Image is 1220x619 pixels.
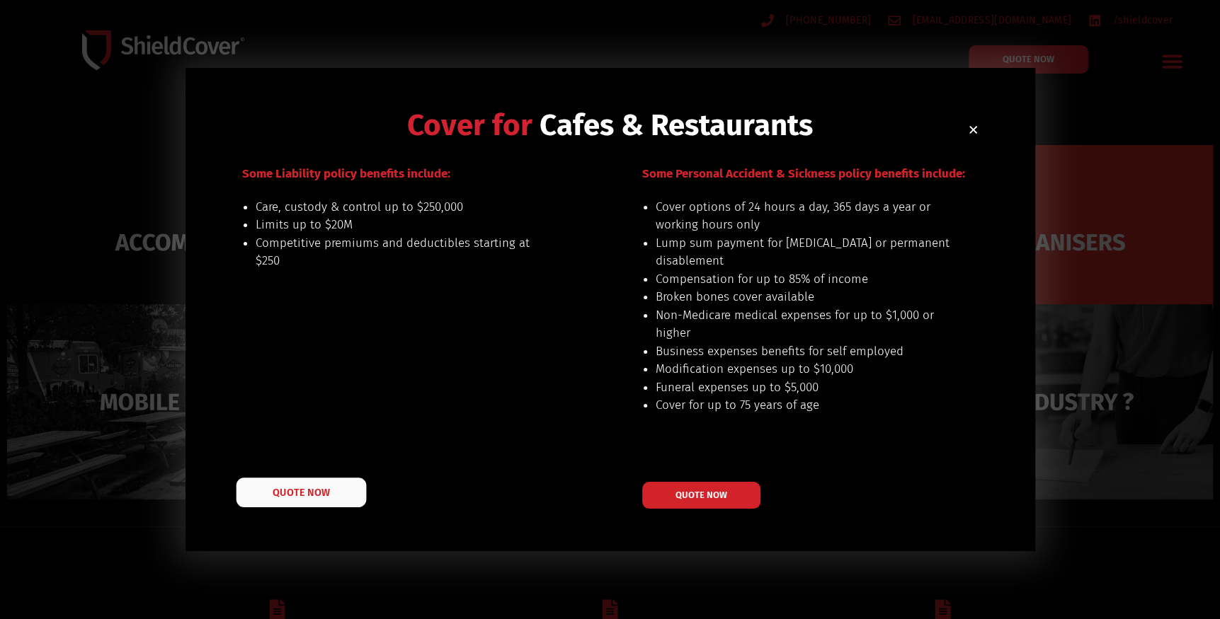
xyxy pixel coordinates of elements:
span: Cafes & Restaurants [540,108,813,143]
li: Competitive premiums and deductibles starting at $250 [256,234,551,270]
li: Business expenses benefits for self employed [656,342,951,361]
iframe: LiveChat chat widget [942,114,1220,619]
li: Modification expenses up to $10,000 [656,360,951,378]
span: QUOTE NOW [273,487,329,497]
li: Funeral expenses up to $5,000 [656,378,951,397]
li: Cover options of 24 hours a day, 365 days a year or working hours only [656,198,951,234]
li: Cover for up to 75 years of age [656,396,951,415]
a: QUOTE NOW [642,482,760,509]
span: Some Liability policy benefits include: [242,166,450,181]
li: Non-Medicare medical expenses for up to $1,000 or higher [656,306,951,342]
span: Some Personal Accident & Sickness policy benefits include: [642,166,965,181]
li: Lump sum payment for [MEDICAL_DATA] or permanent disablement [656,234,951,270]
li: Care, custody & control up to $250,000 [256,198,551,216]
a: QUOTE NOW [236,478,366,507]
li: Limits up to $20M [256,216,551,234]
li: Broken bones cover available [656,288,951,306]
span: QUOTE NOW [675,490,727,499]
span: Cover for [407,108,532,143]
li: Compensation for up to 85% of income [656,270,951,289]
